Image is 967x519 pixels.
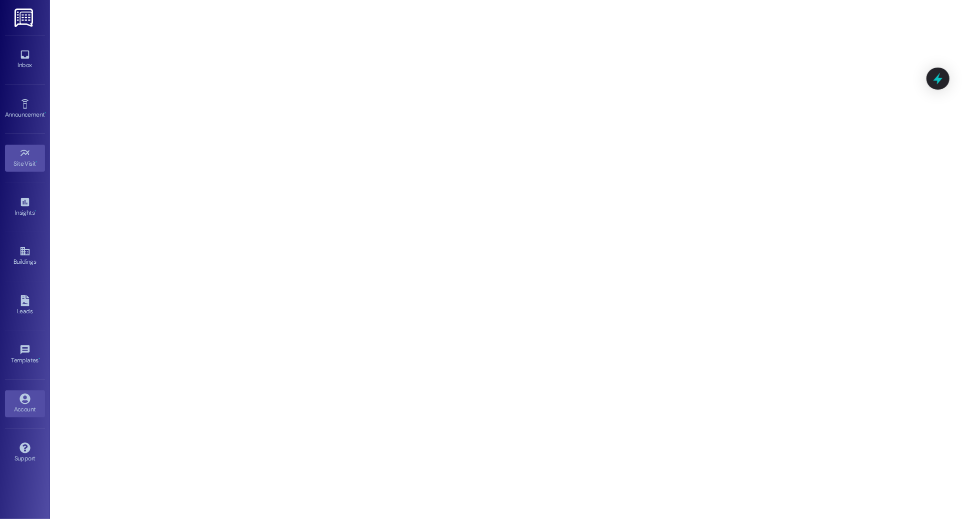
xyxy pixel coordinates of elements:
[5,292,45,319] a: Leads
[45,110,46,117] span: •
[15,9,35,27] img: ResiDesk Logo
[35,208,36,215] span: •
[36,159,38,166] span: •
[5,341,45,368] a: Templates •
[5,145,45,172] a: Site Visit •
[5,46,45,73] a: Inbox
[5,439,45,466] a: Support
[5,243,45,270] a: Buildings
[5,390,45,417] a: Account
[39,355,40,362] span: •
[5,194,45,221] a: Insights •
